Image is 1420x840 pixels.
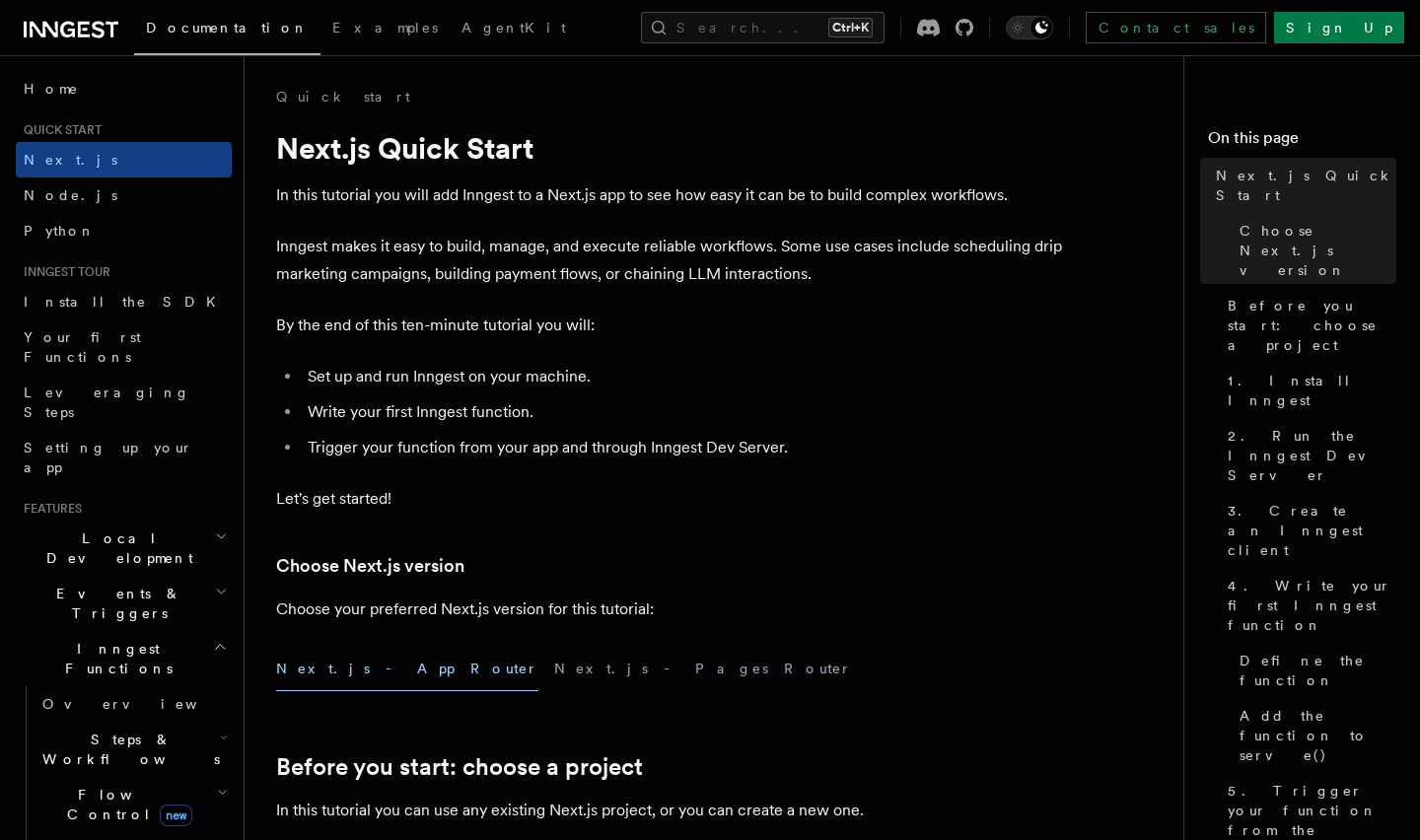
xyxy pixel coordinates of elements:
p: Choose your preferred Next.js version for this tutorial: [276,595,1065,623]
a: Leveraging Steps [16,375,232,430]
button: Inngest Functions [16,631,232,686]
span: new [160,805,192,826]
span: Examples [332,20,438,35]
a: Examples [320,6,450,53]
span: 4. Write your first Inngest function [1228,576,1396,635]
a: Setting up your app [16,430,232,485]
h1: Next.js Quick Start [276,130,1065,166]
span: Add the function to serve() [1240,706,1396,765]
a: Install the SDK [16,284,232,319]
a: Sign Up [1274,12,1404,43]
a: Define the function [1232,643,1396,698]
a: Python [16,213,232,248]
a: Quick start [276,87,410,106]
span: Home [24,79,79,99]
p: By the end of this ten-minute tutorial you will: [276,312,1065,339]
span: Setting up your app [24,440,193,475]
h4: On this page [1208,126,1396,158]
button: Steps & Workflows [35,722,232,777]
span: Features [16,501,82,517]
span: 1. Install Inngest [1228,371,1396,410]
a: Documentation [134,6,320,55]
a: Choose Next.js version [1232,213,1396,288]
p: Let's get started! [276,485,1065,513]
li: Trigger your function from your app and through Inngest Dev Server. [302,434,1065,461]
button: Local Development [16,521,232,576]
span: Events & Triggers [16,584,215,623]
a: Next.js Quick Start [1208,158,1396,213]
span: Inngest Functions [16,639,213,678]
span: Flow Control [35,785,217,824]
span: Local Development [16,528,215,568]
p: Inngest makes it easy to build, manage, and execute reliable workflows. Some use cases include sc... [276,233,1065,288]
button: Search...Ctrl+K [641,12,885,43]
span: Before you start: choose a project [1228,296,1396,355]
li: Write your first Inngest function. [302,398,1065,426]
a: Overview [35,686,232,722]
span: Documentation [146,20,309,35]
span: Steps & Workflows [35,730,220,769]
a: Home [16,71,232,106]
button: Next.js - App Router [276,647,538,691]
a: AgentKit [450,6,578,53]
kbd: Ctrl+K [828,18,873,37]
a: Next.js [16,142,232,177]
span: Leveraging Steps [24,385,190,420]
a: 2. Run the Inngest Dev Server [1220,418,1396,493]
li: Set up and run Inngest on your machine. [302,363,1065,390]
p: In this tutorial you will add Inngest to a Next.js app to see how easy it can be to build complex... [276,181,1065,209]
span: Define the function [1240,651,1396,690]
span: 3. Create an Inngest client [1228,501,1396,560]
span: Next.js Quick Start [1216,166,1396,205]
span: Install the SDK [24,294,228,310]
span: Next.js [24,152,117,168]
button: Events & Triggers [16,576,232,631]
a: Add the function to serve() [1232,698,1396,773]
span: Inngest tour [16,264,110,280]
span: Node.js [24,187,117,203]
a: 1. Install Inngest [1220,363,1396,418]
a: Node.js [16,177,232,213]
span: AgentKit [461,20,566,35]
span: 2. Run the Inngest Dev Server [1228,426,1396,485]
a: Contact sales [1086,12,1266,43]
a: Your first Functions [16,319,232,375]
span: Overview [42,696,246,712]
button: Flow Controlnew [35,777,232,832]
span: Choose Next.js version [1240,221,1396,280]
span: Quick start [16,122,102,138]
p: In this tutorial you can use any existing Next.js project, or you can create a new one. [276,797,1065,824]
button: Toggle dark mode [1006,16,1053,39]
a: 3. Create an Inngest client [1220,493,1396,568]
span: Your first Functions [24,329,141,365]
a: 4. Write your first Inngest function [1220,568,1396,643]
a: Before you start: choose a project [1220,288,1396,363]
span: Python [24,223,96,239]
button: Next.js - Pages Router [554,647,852,691]
a: Choose Next.js version [276,552,464,580]
a: Before you start: choose a project [276,753,643,781]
